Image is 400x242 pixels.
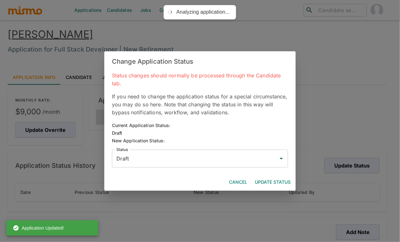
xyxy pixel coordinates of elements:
div: Analyzing application... [176,9,230,16]
span: Status changes should normally be processed through the Candidate tab. [112,72,281,87]
label: Status [116,147,128,152]
div: Current Application Status: [112,122,171,129]
button: Update Status [252,176,293,188]
h2: Change Application Status [104,51,296,72]
span: If you need to change the application status for a special circumstance, you may do so here. Note... [112,93,287,116]
div: Application Updated! [13,222,64,234]
button: Cancel [226,176,250,188]
button: Open [277,154,286,163]
div: New Application Status: [112,137,288,145]
div: Draft [112,129,171,137]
